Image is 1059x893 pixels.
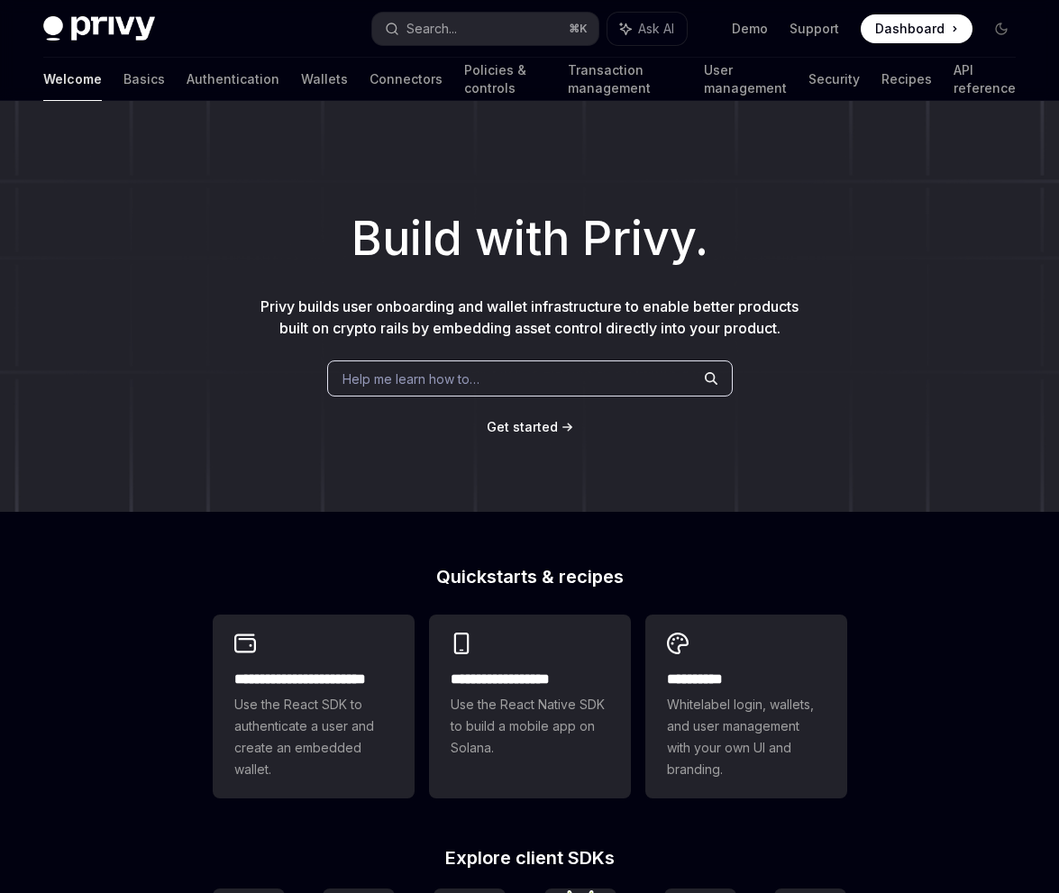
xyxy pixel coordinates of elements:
[667,694,826,780] span: Whitelabel login, wallets, and user management with your own UI and branding.
[372,13,598,45] button: Search...⌘K
[43,16,155,41] img: dark logo
[234,694,393,780] span: Use the React SDK to authenticate a user and create an embedded wallet.
[29,204,1030,274] h1: Build with Privy.
[881,58,932,101] a: Recipes
[213,568,847,586] h2: Quickstarts & recipes
[645,615,847,798] a: **** *****Whitelabel login, wallets, and user management with your own UI and branding.
[429,615,631,798] a: **** **** **** ***Use the React Native SDK to build a mobile app on Solana.
[406,18,457,40] div: Search...
[464,58,546,101] a: Policies & controls
[260,297,799,337] span: Privy builds user onboarding and wallet infrastructure to enable better products built on crypto ...
[790,20,839,38] a: Support
[370,58,443,101] a: Connectors
[638,20,674,38] span: Ask AI
[43,58,102,101] a: Welcome
[861,14,972,43] a: Dashboard
[607,13,687,45] button: Ask AI
[342,369,479,388] span: Help me learn how to…
[487,418,558,436] a: Get started
[451,694,609,759] span: Use the React Native SDK to build a mobile app on Solana.
[187,58,279,101] a: Authentication
[808,58,860,101] a: Security
[568,58,682,101] a: Transaction management
[569,22,588,36] span: ⌘ K
[987,14,1016,43] button: Toggle dark mode
[123,58,165,101] a: Basics
[487,419,558,434] span: Get started
[213,849,847,867] h2: Explore client SDKs
[875,20,945,38] span: Dashboard
[301,58,348,101] a: Wallets
[732,20,768,38] a: Demo
[954,58,1016,101] a: API reference
[704,58,787,101] a: User management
